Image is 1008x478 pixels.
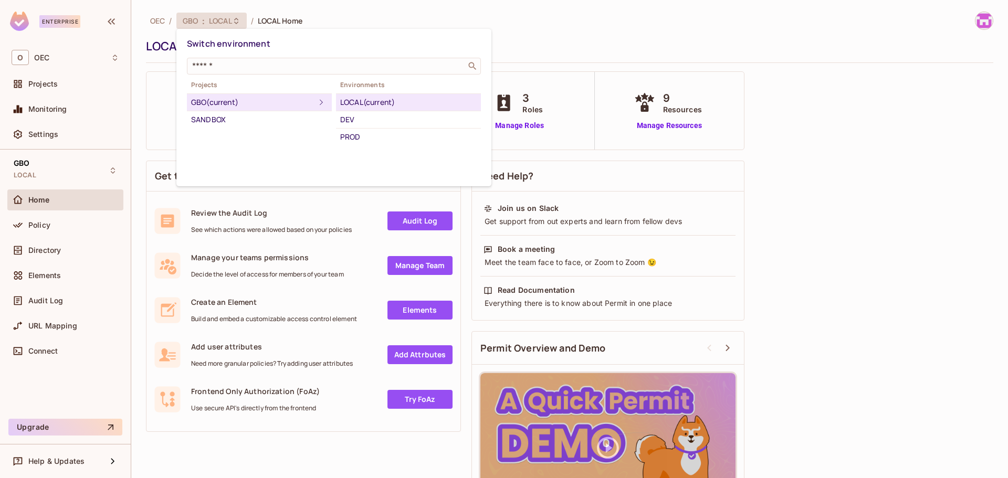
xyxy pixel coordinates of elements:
[340,131,477,143] div: PROD
[191,96,315,109] div: GBO (current)
[340,96,477,109] div: LOCAL (current)
[336,81,481,89] span: Environments
[191,113,328,126] div: SANDBOX
[340,113,477,126] div: DEV
[187,81,332,89] span: Projects
[187,38,270,49] span: Switch environment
